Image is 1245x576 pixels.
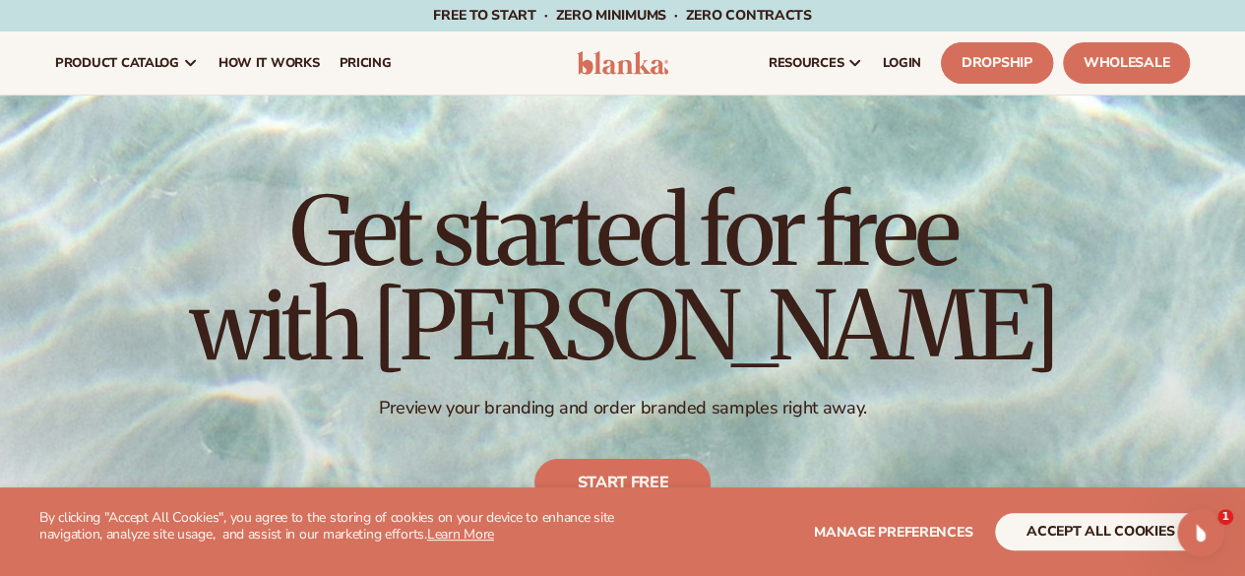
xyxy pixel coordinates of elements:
button: accept all cookies [995,513,1206,550]
span: 1 [1217,509,1233,525]
span: pricing [339,55,391,71]
a: Dropship [941,42,1053,84]
a: pricing [329,32,401,95]
span: Manage preferences [814,523,972,542]
span: Free to start · ZERO minimums · ZERO contracts [433,6,811,25]
span: product catalog [55,55,179,71]
a: Wholesale [1063,42,1190,84]
span: LOGIN [883,55,921,71]
img: logo [577,51,669,75]
h1: Get started for free with [PERSON_NAME] [190,184,1056,373]
span: resources [769,55,843,71]
p: By clicking "Accept All Cookies", you agree to the storing of cookies on your device to enhance s... [39,510,623,544]
a: resources [759,32,873,95]
button: Manage preferences [814,513,972,550]
a: How It Works [209,32,330,95]
a: Start free [534,459,711,506]
span: How It Works [218,55,320,71]
p: Preview your branding and order branded samples right away. [190,397,1056,419]
iframe: Intercom live chat [1177,509,1224,556]
a: LOGIN [873,32,931,95]
a: Learn More [427,525,494,544]
a: product catalog [45,32,209,95]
